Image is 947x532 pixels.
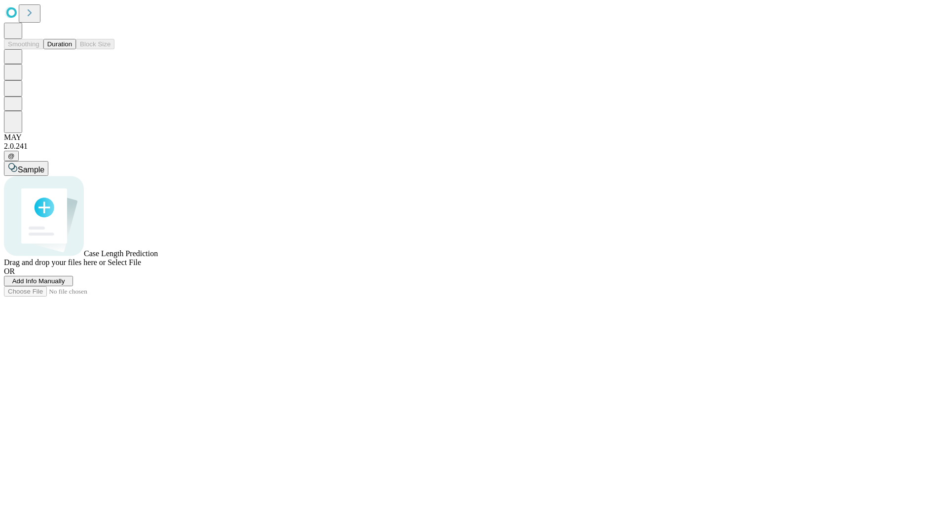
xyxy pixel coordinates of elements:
[18,166,44,174] span: Sample
[4,151,19,161] button: @
[108,258,141,266] span: Select File
[4,39,43,49] button: Smoothing
[4,276,73,286] button: Add Info Manually
[8,152,15,160] span: @
[43,39,76,49] button: Duration
[84,249,158,258] span: Case Length Prediction
[4,142,943,151] div: 2.0.241
[4,267,15,275] span: OR
[4,133,943,142] div: MAY
[76,39,114,49] button: Block Size
[4,161,48,176] button: Sample
[4,258,106,266] span: Drag and drop your files here or
[12,277,65,285] span: Add Info Manually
